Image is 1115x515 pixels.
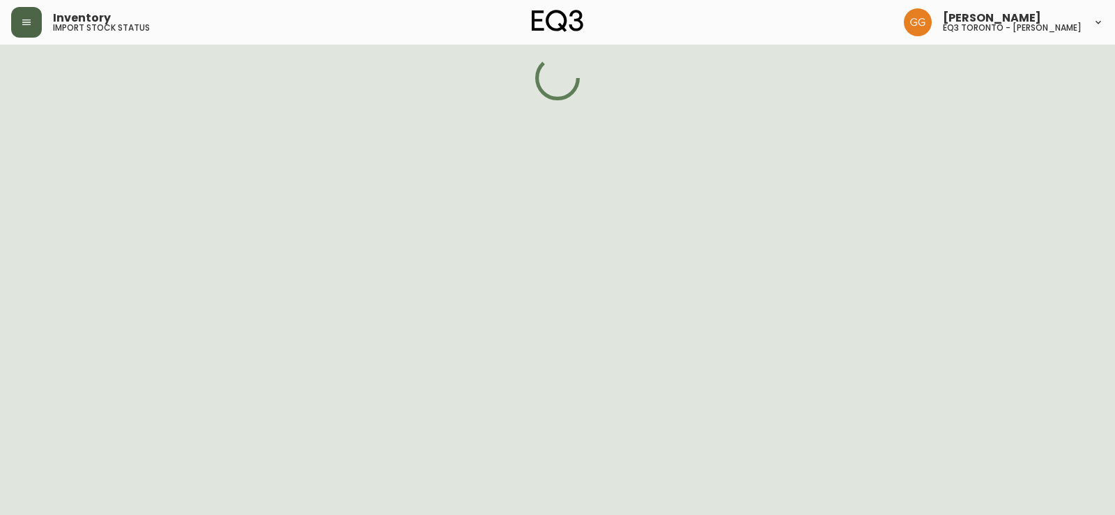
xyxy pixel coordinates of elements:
h5: eq3 toronto - [PERSON_NAME] [943,24,1082,32]
img: logo [532,10,583,32]
img: dbfc93a9366efef7dcc9a31eef4d00a7 [904,8,932,36]
h5: import stock status [53,24,150,32]
span: Inventory [53,13,111,24]
span: [PERSON_NAME] [943,13,1041,24]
